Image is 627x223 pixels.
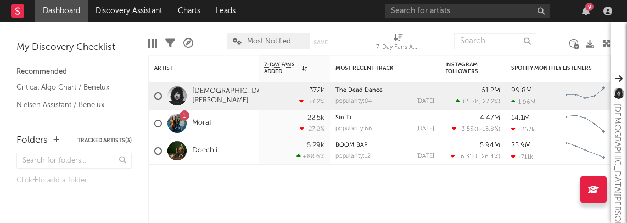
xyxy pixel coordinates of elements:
[385,4,550,18] input: Search for artists
[511,126,535,133] div: -267k
[183,27,193,59] div: A&R Pipeline
[451,153,500,160] div: ( )
[335,142,368,148] a: BOOM BAP
[335,87,434,93] div: The Dead Dance
[307,142,324,149] div: 5.29k
[16,99,121,111] a: Nielsen Assistant / Benelux
[16,65,132,79] div: Recommended
[456,98,500,105] div: ( )
[313,40,328,46] button: Save
[376,27,420,59] div: 7-Day Fans Added (7-Day Fans Added)
[458,154,475,160] span: -6.31k
[148,27,157,59] div: Edit Columns
[335,98,372,104] div: popularity: 84
[299,98,324,105] div: -5.62 %
[582,7,590,15] button: 9
[416,98,434,104] div: [DATE]
[192,146,217,155] a: Doechii
[480,114,500,121] div: 4.47M
[16,81,121,93] a: Critical Algo Chart / Benelux
[511,142,531,149] div: 25.9M
[511,65,594,71] div: Spotify Monthly Listeners
[192,119,211,128] a: Morat
[454,33,536,49] input: Search...
[478,126,499,132] span: +15.8 %
[445,62,484,75] div: Instagram Followers
[264,62,299,75] span: 7-Day Fans Added
[16,174,132,187] div: Click to add a folder.
[585,3,594,11] div: 9
[296,153,324,160] div: +88.6 %
[335,115,351,121] a: Sin Ti
[477,154,499,160] span: +26.4 %
[416,153,434,159] div: [DATE]
[452,125,500,132] div: ( )
[335,153,371,159] div: popularity: 12
[309,87,324,94] div: 372k
[77,138,132,143] button: Tracked Artists(3)
[335,126,372,132] div: popularity: 66
[192,87,272,105] a: [DEMOGRAPHIC_DATA][PERSON_NAME]
[165,27,175,59] div: Filters
[511,153,533,160] div: -711k
[335,115,434,121] div: Sin Ti
[480,99,499,105] span: -27.2 %
[561,82,610,110] svg: Chart title
[511,87,532,94] div: 99.8M
[511,114,530,121] div: 14.1M
[16,153,132,169] input: Search for folders...
[154,65,237,71] div: Artist
[307,114,324,121] div: 22.5k
[459,126,477,132] span: -3.55k
[335,87,383,93] a: The Dead Dance
[335,142,434,148] div: BOOM BAP
[335,65,418,71] div: Most Recent Track
[561,137,610,165] svg: Chart title
[481,87,500,94] div: 61.2M
[16,41,132,54] div: My Discovery Checklist
[300,125,324,132] div: -27.2 %
[376,41,420,54] div: 7-Day Fans Added (7-Day Fans Added)
[16,134,48,147] div: Folders
[480,142,500,149] div: 5.94M
[247,38,291,45] span: Most Notified
[463,99,478,105] span: 65.7k
[511,98,535,105] div: 1.96M
[416,126,434,132] div: [DATE]
[561,110,610,137] svg: Chart title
